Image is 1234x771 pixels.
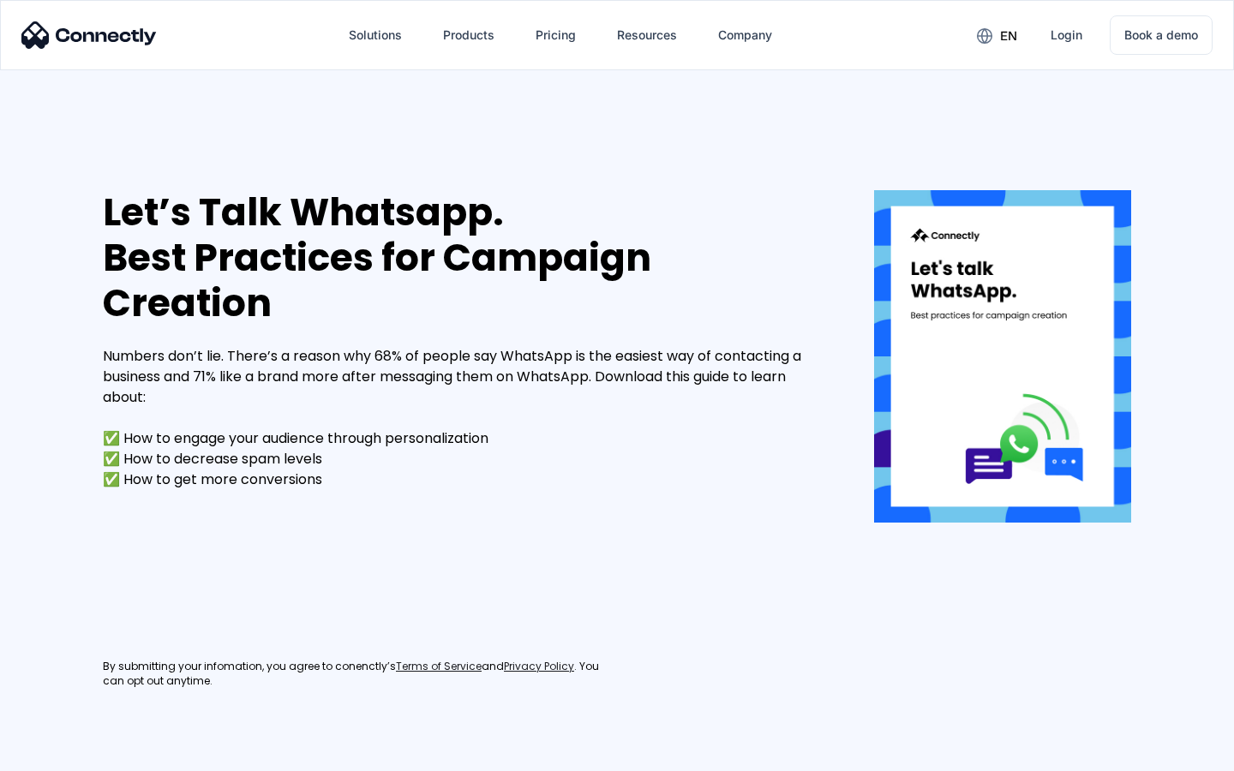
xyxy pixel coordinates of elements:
[1037,15,1096,56] a: Login
[1051,23,1082,47] div: Login
[103,190,823,326] div: Let’s Talk Whatsapp. Best Practices for Campaign Creation
[522,15,590,56] a: Pricing
[443,23,494,47] div: Products
[103,346,823,490] div: Numbers don’t lie. There’s a reason why 68% of people say WhatsApp is the easiest way of contacti...
[536,23,576,47] div: Pricing
[603,15,691,56] div: Resources
[34,741,103,765] ul: Language list
[504,660,574,674] a: Privacy Policy
[21,21,157,49] img: Connectly Logo
[704,15,786,56] div: Company
[617,23,677,47] div: Resources
[103,660,617,689] div: By submitting your infomation, you agree to conenctly’s and . You can opt out anytime.
[349,23,402,47] div: Solutions
[335,15,416,56] div: Solutions
[1000,24,1017,48] div: en
[103,511,531,639] iframe: Form 0
[17,741,103,765] aside: Language selected: English
[1110,15,1213,55] a: Book a demo
[429,15,508,56] div: Products
[718,23,772,47] div: Company
[396,660,482,674] a: Terms of Service
[963,22,1030,48] div: en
